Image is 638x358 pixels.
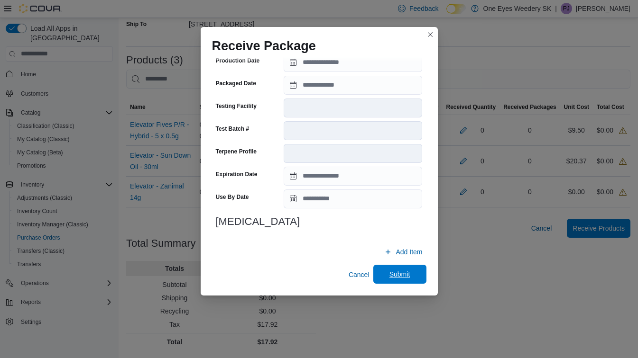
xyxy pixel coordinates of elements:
label: Use By Date [216,193,249,201]
button: Submit [373,265,426,284]
button: Add Item [380,242,426,261]
h3: [MEDICAL_DATA] [216,216,423,227]
label: Packaged Date [216,80,256,87]
span: Cancel [349,270,370,279]
span: Submit [389,269,410,279]
label: Terpene Profile [216,148,257,155]
input: Press the down key to open a popover containing a calendar. [284,189,422,208]
label: Testing Facility [216,102,257,110]
span: Add Item [396,247,422,257]
label: Test Batch # [216,125,249,133]
input: Press the down key to open a popover containing a calendar. [284,53,422,72]
button: Cancel [345,265,373,284]
input: Press the down key to open a popover containing a calendar. [284,167,422,186]
input: Press the down key to open a popover containing a calendar. [284,76,422,95]
label: Expiration Date [216,170,258,178]
h1: Receive Package [212,38,316,54]
label: Production Date [216,57,260,64]
button: Closes this modal window [425,29,436,40]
